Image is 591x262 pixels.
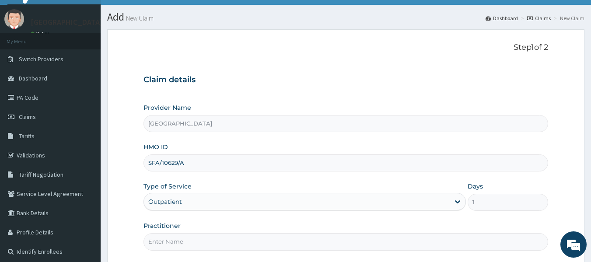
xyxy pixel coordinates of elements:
[527,14,551,22] a: Claims
[468,182,483,191] label: Days
[143,43,549,52] p: Step 1 of 2
[148,197,182,206] div: Outpatient
[31,31,52,37] a: Online
[19,55,63,63] span: Switch Providers
[107,11,584,23] h1: Add
[45,49,147,60] div: Chat with us now
[51,77,121,165] span: We're online!
[19,113,36,121] span: Claims
[143,154,549,171] input: Enter HMO ID
[4,9,24,29] img: User Image
[19,132,35,140] span: Tariffs
[143,182,192,191] label: Type of Service
[143,233,549,250] input: Enter Name
[552,14,584,22] li: New Claim
[143,221,181,230] label: Practitioner
[19,74,47,82] span: Dashboard
[31,18,103,26] p: [GEOGRAPHIC_DATA]
[486,14,518,22] a: Dashboard
[4,171,167,202] textarea: Type your message and hit 'Enter'
[143,103,191,112] label: Provider Name
[19,171,63,178] span: Tariff Negotiation
[143,75,549,85] h3: Claim details
[143,143,168,151] label: HMO ID
[16,44,35,66] img: d_794563401_company_1708531726252_794563401
[124,15,154,21] small: New Claim
[143,4,164,25] div: Minimize live chat window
